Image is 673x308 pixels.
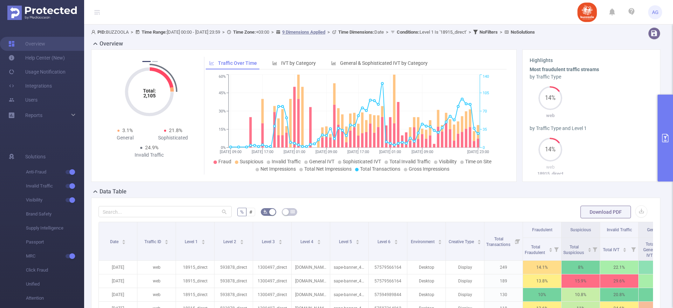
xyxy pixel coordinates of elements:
[486,237,511,247] span: Total Transactions
[142,61,151,62] button: 1
[219,127,226,132] tspan: 15%
[446,274,484,288] p: Display
[339,239,353,244] span: Level 5
[26,193,84,207] span: Visibility
[384,29,390,35] span: >
[498,29,504,35] span: >
[220,29,227,35] span: >
[590,238,600,260] i: Filter menu
[623,247,627,249] i: icon: caret-up
[330,274,368,288] p: sape-banner_47580310730
[221,145,226,150] tspan: 0%
[26,277,84,291] span: Unified
[530,164,571,171] p: web
[563,245,585,255] span: Total Suspicious
[407,288,446,301] p: Desktop
[549,247,552,249] i: icon: caret-up
[125,151,173,159] div: Invalid Traffic
[607,227,632,232] span: Invalid Traffic
[538,147,562,152] span: 14%
[530,112,571,119] p: web
[100,187,127,196] h2: Data Table
[240,159,263,164] span: Suspicious
[438,239,442,243] div: Sort
[122,241,126,244] i: icon: caret-down
[26,165,84,179] span: Anti-Fraud
[249,209,252,215] span: #
[278,239,282,241] i: icon: caret-up
[477,239,481,241] i: icon: caret-up
[223,239,237,244] span: Level 2
[379,150,401,154] tspan: [DATE] 01:00
[523,261,561,274] p: 14.1%
[407,261,446,274] p: Desktop
[8,51,65,65] a: Help Center (New)
[530,73,653,81] div: by Traffic Type
[100,40,123,48] h2: Overview
[165,241,169,244] i: icon: caret-down
[411,239,436,244] span: Environment
[317,239,321,241] i: icon: caret-up
[25,108,42,122] a: Reports
[394,241,398,244] i: icon: caret-down
[587,249,591,251] i: icon: caret-down
[8,37,45,51] a: Overview
[7,6,77,20] img: Protected Media
[530,125,653,132] div: by Traffic Type and Level 1
[252,150,273,154] tspan: [DATE] 17:00
[291,210,295,214] i: icon: table
[465,159,491,164] span: Time on Site
[549,249,552,251] i: icon: caret-down
[8,93,38,107] a: Users
[219,109,226,114] tspan: 30%
[355,239,359,241] i: icon: caret-up
[532,227,552,232] span: Fraudulent
[8,79,52,93] a: Integrations
[484,274,523,288] p: 189
[530,57,653,64] h3: Highlights
[262,239,276,244] span: Level 3
[269,29,276,35] span: >
[129,29,135,35] span: >
[412,150,433,154] tspan: [DATE] 09:00
[623,249,627,251] i: icon: caret-down
[282,29,325,35] u: 9 Dimensions Applied
[143,93,155,98] tspan: 2,105
[562,261,600,274] p: 8%
[26,263,84,277] span: Click Fraud
[145,145,158,150] span: 24.9%
[483,109,487,114] tspan: 70
[176,274,214,288] p: 18915_direct
[91,30,97,34] i: icon: user
[647,227,668,232] span: General IVT
[409,166,449,172] span: Gross Impressions
[98,206,232,217] input: Search...
[483,91,489,95] tspan: 105
[122,128,133,133] span: 3.1%
[215,261,253,274] p: 593878_direct
[240,241,244,244] i: icon: caret-down
[330,261,368,274] p: sape-banner_47580310730
[397,29,467,35] span: Level 1 Is '18915_direct'
[394,239,398,241] i: icon: caret-up
[253,261,291,274] p: 1300497_direct
[523,274,561,288] p: 13.8%
[137,288,176,301] p: web
[600,274,638,288] p: 29.6%
[587,247,591,249] i: icon: caret-up
[480,29,498,35] b: No Filters
[99,288,137,301] p: [DATE]
[530,67,599,72] b: Most fraudulent traffic streams
[292,288,330,301] p: [DOMAIN_NAME]
[483,75,489,79] tspan: 140
[233,29,256,35] b: Time Zone:
[325,29,332,35] span: >
[144,239,162,244] span: Traffic ID
[330,288,368,301] p: sape-banner_47595151848
[219,75,226,79] tspan: 60%
[570,227,591,232] span: Suspicious
[360,166,400,172] span: Total Transactions
[397,29,420,35] b: Conditions :
[389,159,430,164] span: Total Invalid Traffic
[26,249,84,263] span: MRC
